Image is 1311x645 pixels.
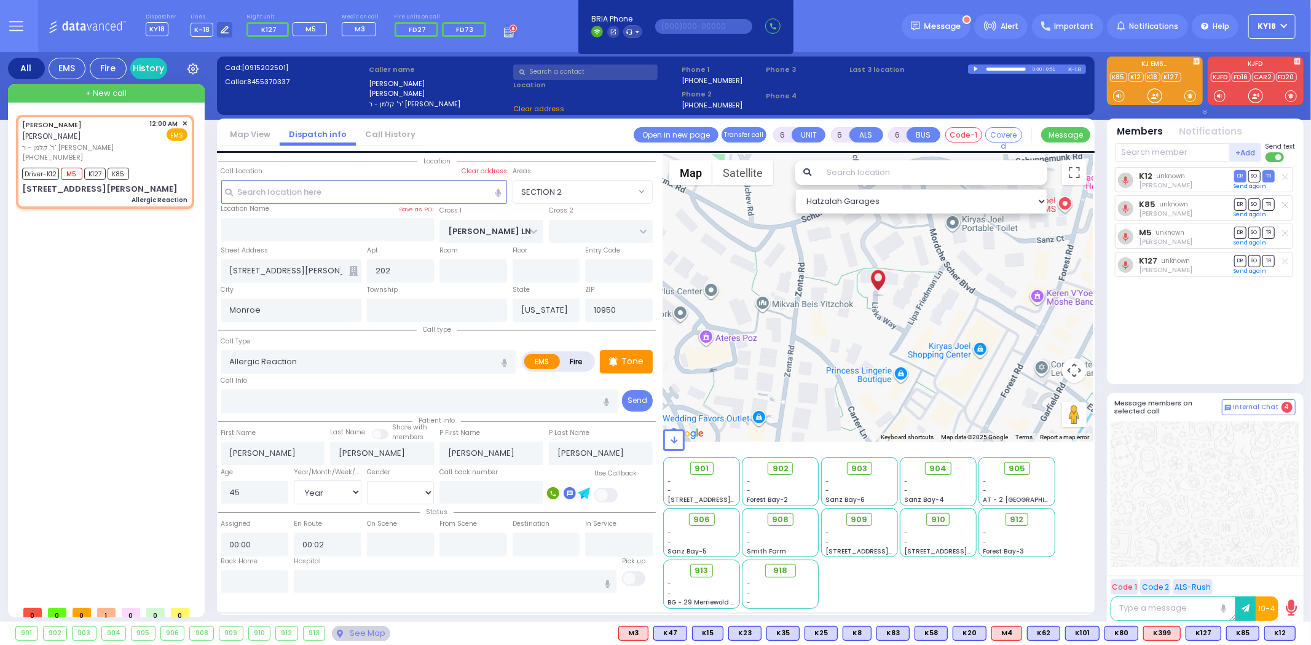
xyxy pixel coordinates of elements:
[924,20,961,33] span: Message
[1234,198,1246,210] span: DR
[747,579,814,588] div: -
[1110,72,1127,82] a: K85
[84,168,106,180] span: K127
[1281,402,1293,413] span: 4
[161,627,184,640] div: 906
[219,627,243,640] div: 909
[766,626,800,641] div: BLS
[221,128,280,140] a: Map View
[191,14,233,21] label: Lines
[622,557,645,566] label: Pick up
[983,528,987,537] span: -
[1232,72,1251,82] a: FD16
[439,467,498,477] label: Call back number
[48,608,66,617] span: 0
[991,626,1022,641] div: ALS
[747,495,788,504] span: Forest Bay-2
[953,626,986,641] div: K20
[1234,239,1267,246] a: Send again
[8,58,45,79] div: All
[953,626,986,641] div: BLS
[983,495,1074,504] span: AT - 2 [GEOGRAPHIC_DATA]
[851,514,868,526] span: 909
[682,64,762,75] span: Phone 1
[843,626,872,641] div: BLS
[513,166,531,176] label: Areas
[622,390,653,412] button: Send
[1266,142,1296,151] span: Send text
[668,588,672,598] span: -
[221,204,270,214] label: Location Name
[904,477,908,486] span: -
[766,626,800,641] div: K35
[1213,21,1229,32] span: Help
[294,557,321,566] label: Hospital
[1043,62,1045,76] div: /
[1139,265,1192,275] span: Abraham Hoffman
[439,519,477,529] label: From Scene
[549,428,589,438] label: P Last Name
[668,547,707,556] span: Sanz Bay-5
[1262,255,1275,267] span: TR
[73,627,96,640] div: 903
[513,246,527,256] label: Floor
[1143,626,1181,641] div: K399
[332,626,390,641] div: See map
[225,63,365,73] label: Cad:
[146,22,168,36] span: KY18
[904,528,908,537] span: -
[849,127,883,143] button: ALS
[356,128,425,140] a: Call History
[1234,170,1246,182] span: DR
[904,495,944,504] span: Sanz Bay-4
[907,127,940,143] button: BUS
[1258,21,1277,32] span: KY18
[513,80,677,90] label: Location
[1104,626,1138,641] div: K80
[594,469,637,479] label: Use Callback
[1226,626,1259,641] div: K85
[682,100,742,109] label: [PHONE_NUMBER]
[549,206,573,216] label: Cross 2
[221,180,507,203] input: Search location here
[1027,626,1060,641] div: K62
[850,64,968,75] label: Last 3 location
[1234,227,1246,238] span: DR
[221,166,263,176] label: Call Location
[983,537,987,547] span: -
[712,160,773,185] button: Show satellite imagery
[1262,198,1275,210] span: TR
[929,463,947,475] span: 904
[513,181,636,203] span: SECTION 2
[367,285,398,295] label: Township
[1252,72,1275,82] a: CAR2
[49,58,85,79] div: EMS
[1139,209,1192,218] span: Moshe Landau
[221,246,269,256] label: Street Address
[22,143,146,153] span: ר' קלמן - ר' [PERSON_NAME]
[90,58,127,79] div: Fire
[182,119,187,129] span: ✕
[1139,228,1152,237] a: M5
[747,588,814,598] div: -
[666,426,707,442] img: Google
[395,14,490,21] label: Fire units on call
[1129,21,1178,32] span: Notifications
[513,180,653,203] span: SECTION 2
[132,195,187,205] div: Allergic Reaction
[130,58,167,79] a: History
[1104,626,1138,641] div: BLS
[1234,211,1267,218] a: Send again
[294,519,322,529] label: En Route
[983,486,987,495] span: -
[369,99,509,109] label: ר' קלמן - ר' [PERSON_NAME]
[294,467,361,477] div: Year/Month/Week/Day
[693,514,710,526] span: 906
[668,495,784,504] span: [STREET_ADDRESS][PERSON_NAME]
[1264,626,1296,641] div: K12
[399,205,434,214] label: Save as POI
[692,626,723,641] div: K15
[1234,182,1267,190] a: Send again
[1128,72,1144,82] a: K12
[634,127,718,143] a: Open in new page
